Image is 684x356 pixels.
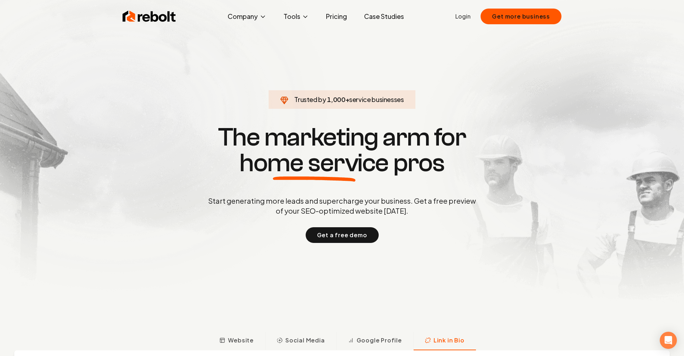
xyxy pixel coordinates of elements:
button: Google Profile [336,332,413,350]
span: Trusted by [294,95,326,103]
button: Get more business [481,9,561,24]
button: Tools [278,9,315,24]
a: Case Studies [358,9,410,24]
img: Rebolt Logo [123,9,176,24]
a: Login [455,12,471,21]
a: Pricing [320,9,353,24]
span: 1,000 [327,95,345,105]
p: Start generating more leads and supercharge your business. Get a free preview of your SEO-optimiz... [207,196,477,216]
h1: The marketing arm for pros [171,124,513,176]
span: home service [239,150,389,176]
span: Website [228,336,254,345]
span: Social Media [285,336,325,345]
button: Get a free demo [306,227,379,243]
button: Social Media [265,332,336,350]
span: service businesses [349,95,404,103]
span: Google Profile [357,336,402,345]
span: Link in Bio [434,336,465,345]
button: Company [222,9,272,24]
span: + [346,95,349,103]
div: Open Intercom Messenger [660,332,677,349]
button: Link in Bio [413,332,476,350]
button: Website [208,332,265,350]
